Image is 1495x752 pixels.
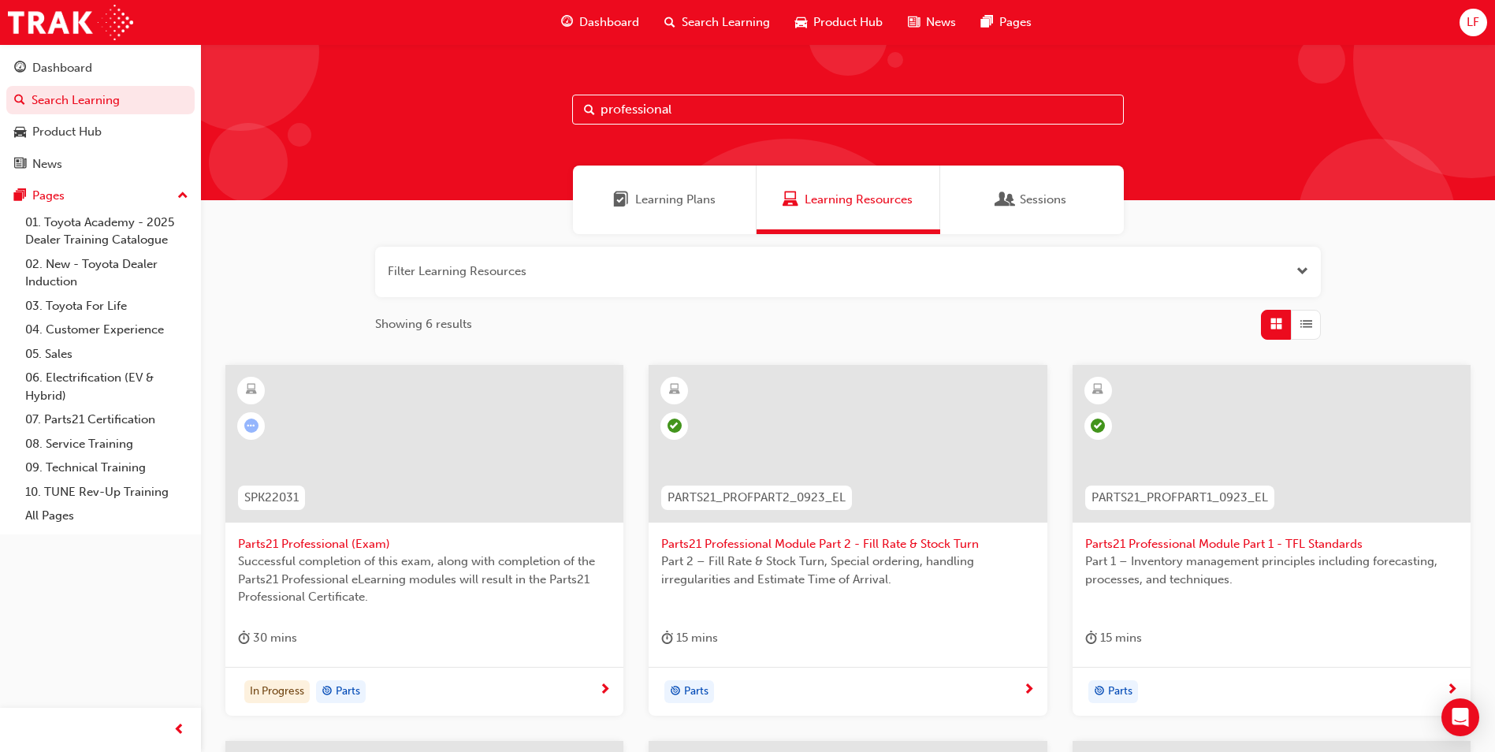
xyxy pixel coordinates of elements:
span: next-icon [1446,683,1458,698]
div: 15 mins [661,628,718,648]
span: Part 1 – Inventory management principles including forecasting, processes, and techniques. [1085,553,1458,588]
span: search-icon [664,13,675,32]
span: Parts21 Professional (Exam) [238,535,611,553]
a: Product Hub [6,117,195,147]
div: 15 mins [1085,628,1142,648]
span: learningRecordVerb_PASS-icon [1091,419,1105,433]
span: learningResourceType_ELEARNING-icon [1092,380,1103,400]
span: next-icon [599,683,611,698]
span: car-icon [14,125,26,140]
span: guage-icon [14,61,26,76]
span: Learning Plans [613,191,629,209]
a: 10. TUNE Rev-Up Training [19,480,195,504]
div: Product Hub [32,123,102,141]
a: Learning ResourcesLearning Resources [757,166,940,234]
span: Parts [336,683,360,701]
button: LF [1460,9,1487,36]
div: In Progress [244,680,310,704]
span: learningResourceType_ELEARNING-icon [669,380,680,400]
a: PARTS21_PROFPART1_0923_ELParts21 Professional Module Part 1 - TFL StandardsPart 1 – Inventory man... [1073,365,1471,717]
span: News [926,13,956,32]
a: 07. Parts21 Certification [19,408,195,432]
span: Search [584,101,595,119]
input: Search... [572,95,1124,125]
a: guage-iconDashboard [549,6,652,39]
span: Parts [1108,683,1132,701]
span: Dashboard [579,13,639,32]
a: car-iconProduct Hub [783,6,895,39]
span: Search Learning [682,13,770,32]
button: Pages [6,181,195,210]
span: PARTS21_PROFPART2_0923_EL [668,489,846,507]
a: Learning PlansLearning Plans [573,166,757,234]
a: 05. Sales [19,342,195,367]
div: Dashboard [32,59,92,77]
span: Pages [999,13,1032,32]
span: pages-icon [981,13,993,32]
span: guage-icon [561,13,573,32]
span: PARTS21_PROFPART1_0923_EL [1091,489,1268,507]
a: News [6,150,195,179]
span: Grid [1270,315,1282,333]
span: Learning Resources [783,191,798,209]
span: search-icon [14,94,25,108]
span: duration-icon [661,628,673,648]
a: Search Learning [6,86,195,115]
span: target-icon [1094,682,1105,702]
a: search-iconSearch Learning [652,6,783,39]
a: SPK22031Parts21 Professional (Exam)Successful completion of this exam, along with completion of t... [225,365,623,717]
a: 08. Service Training [19,432,195,456]
span: target-icon [670,682,681,702]
a: PARTS21_PROFPART2_0923_ELParts21 Professional Module Part 2 - Fill Rate & Stock TurnPart 2 – Fill... [649,365,1047,717]
span: learningResourceType_ELEARNING-icon [246,380,257,400]
a: 02. New - Toyota Dealer Induction [19,252,195,294]
span: Sessions [998,191,1013,209]
span: List [1300,315,1312,333]
span: SPK22031 [244,489,299,507]
span: pages-icon [14,189,26,203]
span: Product Hub [813,13,883,32]
span: up-icon [177,186,188,207]
span: Showing 6 results [375,315,472,333]
span: next-icon [1023,683,1035,698]
a: 01. Toyota Academy - 2025 Dealer Training Catalogue [19,210,195,252]
a: 03. Toyota For Life [19,294,195,318]
button: Open the filter [1296,262,1308,281]
span: learningRecordVerb_ATTEMPT-icon [244,419,258,433]
a: news-iconNews [895,6,969,39]
span: Parts21 Professional Module Part 2 - Fill Rate & Stock Turn [661,535,1034,553]
span: Successful completion of this exam, along with completion of the Parts21 Professional eLearning m... [238,553,611,606]
a: SessionsSessions [940,166,1124,234]
span: Parts21 Professional Module Part 1 - TFL Standards [1085,535,1458,553]
div: Open Intercom Messenger [1441,698,1479,736]
span: car-icon [795,13,807,32]
span: Parts [684,683,708,701]
span: duration-icon [1085,628,1097,648]
span: prev-icon [173,720,185,740]
span: Learning Plans [635,191,716,209]
a: 06. Electrification (EV & Hybrid) [19,366,195,408]
img: Trak [8,5,133,40]
a: 04. Customer Experience [19,318,195,342]
span: target-icon [322,682,333,702]
div: 30 mins [238,628,297,648]
a: 09. Technical Training [19,456,195,480]
div: News [32,155,62,173]
span: news-icon [908,13,920,32]
span: LF [1467,13,1479,32]
span: duration-icon [238,628,250,648]
span: Learning Resources [805,191,913,209]
span: learningRecordVerb_PASS-icon [668,419,682,433]
button: DashboardSearch LearningProduct HubNews [6,50,195,181]
span: Sessions [1020,191,1066,209]
span: Part 2 – Fill Rate & Stock Turn, Special ordering, handling irregularities and Estimate Time of A... [661,553,1034,588]
a: pages-iconPages [969,6,1044,39]
div: Pages [32,187,65,205]
span: news-icon [14,158,26,172]
a: All Pages [19,504,195,528]
a: Dashboard [6,54,195,83]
